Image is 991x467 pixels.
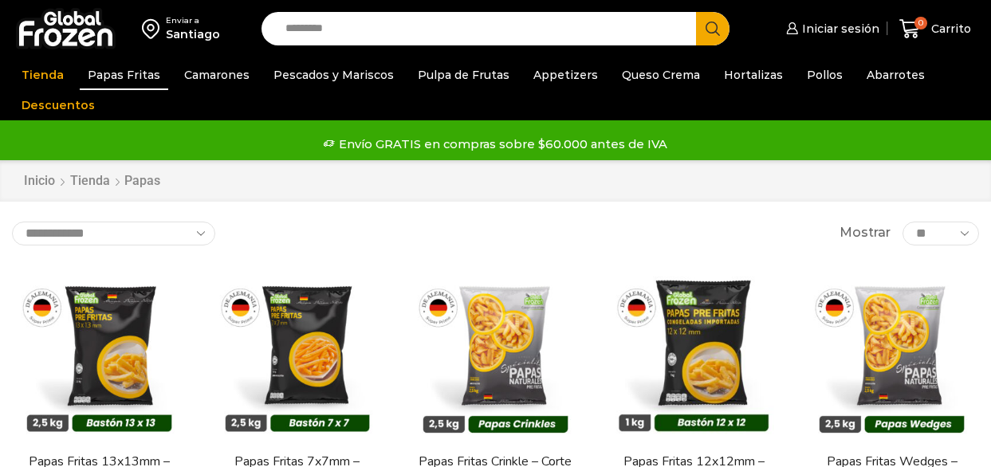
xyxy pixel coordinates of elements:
span: 0 [914,17,927,29]
a: Tienda [14,60,72,90]
button: Search button [696,12,729,45]
span: Iniciar sesión [798,21,879,37]
a: Pescados y Mariscos [265,60,402,90]
a: Abarrotes [859,60,933,90]
a: Queso Crema [614,60,708,90]
div: Santiago [166,26,220,42]
img: address-field-icon.svg [142,15,166,42]
h1: Papas [124,173,160,188]
a: 0 Carrito [895,10,975,48]
a: Pulpa de Frutas [410,60,517,90]
a: Hortalizas [716,60,791,90]
a: Descuentos [14,90,103,120]
nav: Breadcrumb [23,172,160,190]
a: Camarones [176,60,258,90]
a: Inicio [23,172,56,190]
select: Pedido de la tienda [12,222,215,245]
a: Papas Fritas [80,60,168,90]
a: Tienda [69,172,111,190]
a: Pollos [799,60,851,90]
div: Enviar a [166,15,220,26]
a: Appetizers [525,60,606,90]
a: Iniciar sesión [782,13,879,45]
span: Carrito [927,21,971,37]
span: Mostrar [840,224,891,242]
